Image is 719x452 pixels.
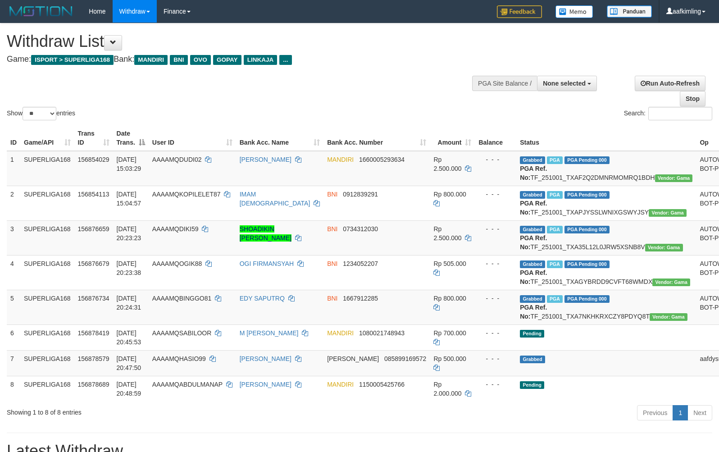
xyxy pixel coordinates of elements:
[564,156,610,164] span: PGA Pending
[516,220,696,255] td: TF_251001_TXA35L12L0JRW5XSNB8V
[520,165,547,181] b: PGA Ref. No:
[152,355,206,362] span: AAAAMQHASIO99
[478,190,513,199] div: - - -
[327,156,354,163] span: MANDIRI
[327,295,337,302] span: BNI
[117,329,141,346] span: [DATE] 20:45:53
[152,295,211,302] span: AAAAMQBINGGO81
[564,226,610,233] span: PGA Pending
[7,255,20,290] td: 4
[520,200,547,216] b: PGA Ref. No:
[516,151,696,186] td: TF_251001_TXAF2Q2DMNRMOMRQ1BDH
[152,225,199,233] span: AAAAMQDIKI59
[78,295,109,302] span: 156876734
[433,260,466,267] span: Rp 505.000
[433,329,466,337] span: Rp 700.000
[78,329,109,337] span: 156878419
[359,156,405,163] span: Copy 1660005293634 to clipboard
[113,125,149,151] th: Date Trans.: activate to sort column descending
[516,125,696,151] th: Status
[117,156,141,172] span: [DATE] 15:03:29
[78,156,109,163] span: 156854029
[117,295,141,311] span: [DATE] 20:24:31
[649,209,687,217] span: Vendor URL: https://trx31.1velocity.biz
[547,191,563,199] span: Marked by aafchhiseyha
[520,295,545,303] span: Grabbed
[478,354,513,363] div: - - -
[520,260,545,268] span: Grabbed
[327,355,379,362] span: [PERSON_NAME]
[327,225,337,233] span: BNI
[7,151,20,186] td: 1
[497,5,542,18] img: Feedback.jpg
[20,350,74,376] td: SUPERLIGA168
[7,220,20,255] td: 3
[20,151,74,186] td: SUPERLIGA168
[359,381,405,388] span: Copy 1150005425766 to clipboard
[240,225,291,242] a: SHOADIKIN [PERSON_NAME]
[240,355,291,362] a: [PERSON_NAME]
[240,295,285,302] a: EDY SAPUTRQ
[655,174,693,182] span: Vendor URL: https://trx31.1velocity.biz
[20,376,74,402] td: SUPERLIGA168
[323,125,430,151] th: Bank Acc. Number: activate to sort column ascending
[343,295,378,302] span: Copy 1667912285 to clipboard
[520,156,545,164] span: Grabbed
[520,330,544,338] span: Pending
[327,329,354,337] span: MANDIRI
[117,191,141,207] span: [DATE] 15:04:57
[152,156,202,163] span: AAAAMQDUDI02
[433,225,461,242] span: Rp 2.500.000
[213,55,241,65] span: GOPAY
[478,155,513,164] div: - - -
[478,294,513,303] div: - - -
[20,324,74,350] td: SUPERLIGA168
[236,125,323,151] th: Bank Acc. Name: activate to sort column ascending
[23,107,56,120] select: Showentries
[117,260,141,276] span: [DATE] 20:23:38
[650,313,687,321] span: Vendor URL: https://trx31.1velocity.biz
[244,55,278,65] span: LINKAJA
[117,355,141,371] span: [DATE] 20:47:50
[564,295,610,303] span: PGA Pending
[74,125,113,151] th: Trans ID: activate to sort column ascending
[564,260,610,268] span: PGA Pending
[149,125,236,151] th: User ID: activate to sort column ascending
[433,295,466,302] span: Rp 800.000
[520,269,547,285] b: PGA Ref. No:
[7,350,20,376] td: 7
[240,260,294,267] a: OGI FIRMANSYAH
[607,5,652,18] img: panduan.png
[520,381,544,389] span: Pending
[20,220,74,255] td: SUPERLIGA168
[78,355,109,362] span: 156878579
[547,156,563,164] span: Marked by aafsoycanthlai
[78,381,109,388] span: 156878689
[433,156,461,172] span: Rp 2.500.000
[78,225,109,233] span: 156876659
[240,329,299,337] a: M [PERSON_NAME]
[78,191,109,198] span: 156854113
[384,355,426,362] span: Copy 085899169572 to clipboard
[7,376,20,402] td: 8
[327,260,337,267] span: BNI
[117,225,141,242] span: [DATE] 20:23:23
[478,224,513,233] div: - - -
[117,381,141,397] span: [DATE] 20:48:59
[680,91,705,106] a: Stop
[279,55,291,65] span: ...
[555,5,593,18] img: Button%20Memo.svg
[152,191,221,198] span: AAAAMQKOPILELET87
[152,329,211,337] span: AAAAMQSABILOOR
[430,125,475,151] th: Amount: activate to sort column ascending
[170,55,187,65] span: BNI
[520,226,545,233] span: Grabbed
[475,125,516,151] th: Balance
[433,355,466,362] span: Rp 500.000
[478,259,513,268] div: - - -
[687,405,712,420] a: Next
[478,380,513,389] div: - - -
[543,80,586,87] span: None selected
[20,255,74,290] td: SUPERLIGA168
[564,191,610,199] span: PGA Pending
